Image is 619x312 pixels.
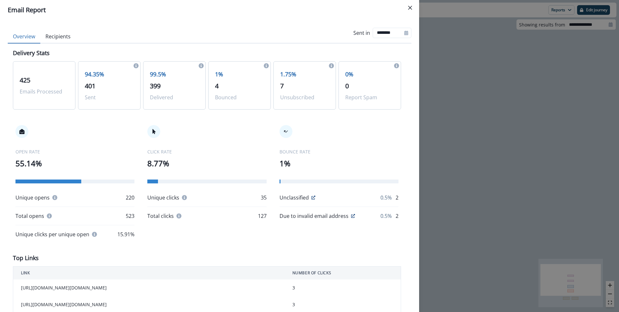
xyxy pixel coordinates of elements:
[147,194,179,201] p: Unique clicks
[150,93,199,101] p: Delivered
[380,194,392,201] p: 0.5%
[353,29,370,37] p: Sent in
[85,93,134,101] p: Sent
[285,267,401,280] th: NUMBER OF CLICKS
[150,82,161,90] span: 399
[40,30,76,44] button: Recipients
[280,82,284,90] span: 7
[20,76,30,84] span: 425
[13,267,285,280] th: LINK
[258,212,267,220] p: 127
[345,70,394,79] p: 0%
[150,70,199,79] p: 99.5%
[396,212,398,220] p: 2
[280,212,349,220] p: Due to invalid email address
[15,148,134,155] p: OPEN RATE
[15,230,89,238] p: Unique clicks per unique open
[85,82,95,90] span: 401
[15,194,50,201] p: Unique opens
[280,194,309,201] p: Unclassified
[13,279,285,296] td: [URL][DOMAIN_NAME][DOMAIN_NAME]
[280,148,398,155] p: BOUNCE RATE
[147,158,266,169] p: 8.77%
[8,30,40,44] button: Overview
[85,70,134,79] p: 94.35%
[396,194,398,201] p: 2
[147,212,174,220] p: Total clicks
[215,70,264,79] p: 1%
[405,3,415,13] button: Close
[20,88,69,95] p: Emails Processed
[380,212,392,220] p: 0.5%
[280,93,329,101] p: Unsubscribed
[15,158,134,169] p: 55.14%
[15,212,44,220] p: Total opens
[215,93,264,101] p: Bounced
[345,82,349,90] span: 0
[13,49,50,57] p: Delivery Stats
[261,194,267,201] p: 35
[280,158,398,169] p: 1%
[126,212,134,220] p: 523
[13,254,39,262] p: Top Links
[215,82,219,90] span: 4
[117,230,134,238] p: 15.91%
[280,70,329,79] p: 1.75%
[285,279,401,296] td: 3
[345,93,394,101] p: Report Spam
[8,5,411,15] div: Email Report
[147,148,266,155] p: CLICK RATE
[126,194,134,201] p: 220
